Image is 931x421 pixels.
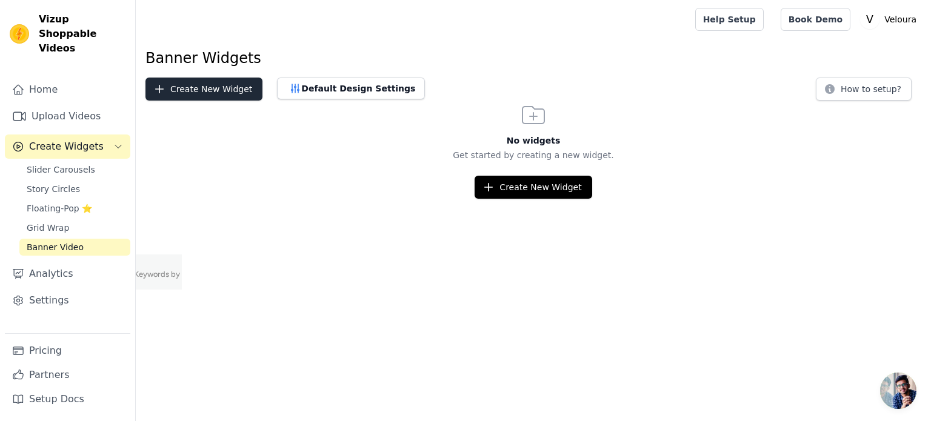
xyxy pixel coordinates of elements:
[145,78,262,101] button: Create New Widget
[19,31,29,41] img: website_grey.svg
[695,8,764,31] a: Help Setup
[33,70,42,80] img: tab_domain_overview_orange.svg
[816,78,912,101] button: How to setup?
[880,373,916,409] a: Open chat
[879,8,921,30] p: Veloura
[19,239,130,256] a: Banner Video
[5,134,130,159] button: Create Widgets
[121,70,130,80] img: tab_keywords_by_traffic_grey.svg
[781,8,850,31] a: Book Demo
[860,8,921,30] button: V Veloura
[5,387,130,411] a: Setup Docs
[19,200,130,217] a: Floating-Pop ⭐
[145,48,921,68] h1: Banner Widgets
[866,13,873,25] text: V
[27,183,80,195] span: Story Circles
[27,202,92,214] span: Floating-Pop ⭐
[5,288,130,313] a: Settings
[475,176,592,199] button: Create New Widget
[19,161,130,178] a: Slider Carousels
[136,134,931,147] h3: No widgets
[5,363,130,387] a: Partners
[27,164,95,176] span: Slider Carousels
[5,262,130,286] a: Analytics
[39,12,125,56] span: Vizup Shoppable Videos
[136,149,931,161] p: Get started by creating a new widget.
[10,24,29,44] img: Vizup
[134,71,204,79] div: Keywords by Traffic
[29,139,104,154] span: Create Widgets
[32,31,133,41] div: Domain: [DOMAIN_NAME]
[5,104,130,128] a: Upload Videos
[27,222,69,234] span: Grid Wrap
[19,181,130,197] a: Story Circles
[5,339,130,363] a: Pricing
[5,78,130,102] a: Home
[816,86,912,98] a: How to setup?
[34,19,59,29] div: v 4.0.25
[27,241,84,253] span: Banner Video
[19,219,130,236] a: Grid Wrap
[19,19,29,29] img: logo_orange.svg
[46,71,108,79] div: Domain Overview
[277,78,425,99] button: Default Design Settings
